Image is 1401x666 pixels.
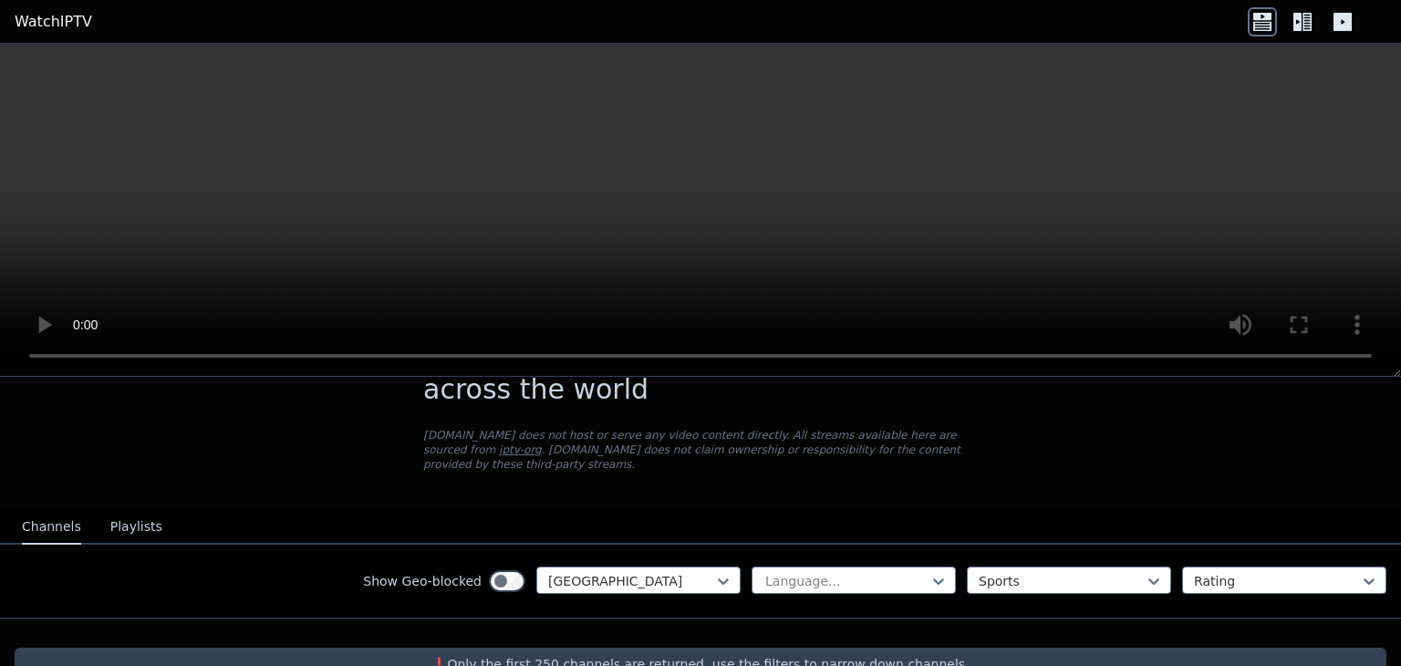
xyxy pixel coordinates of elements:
[110,510,162,545] button: Playlists
[499,443,542,456] a: iptv-org
[15,11,92,33] a: WatchIPTV
[363,572,482,590] label: Show Geo-blocked
[22,510,81,545] button: Channels
[423,428,978,472] p: [DOMAIN_NAME] does not host or serve any video content directly. All streams available here are s...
